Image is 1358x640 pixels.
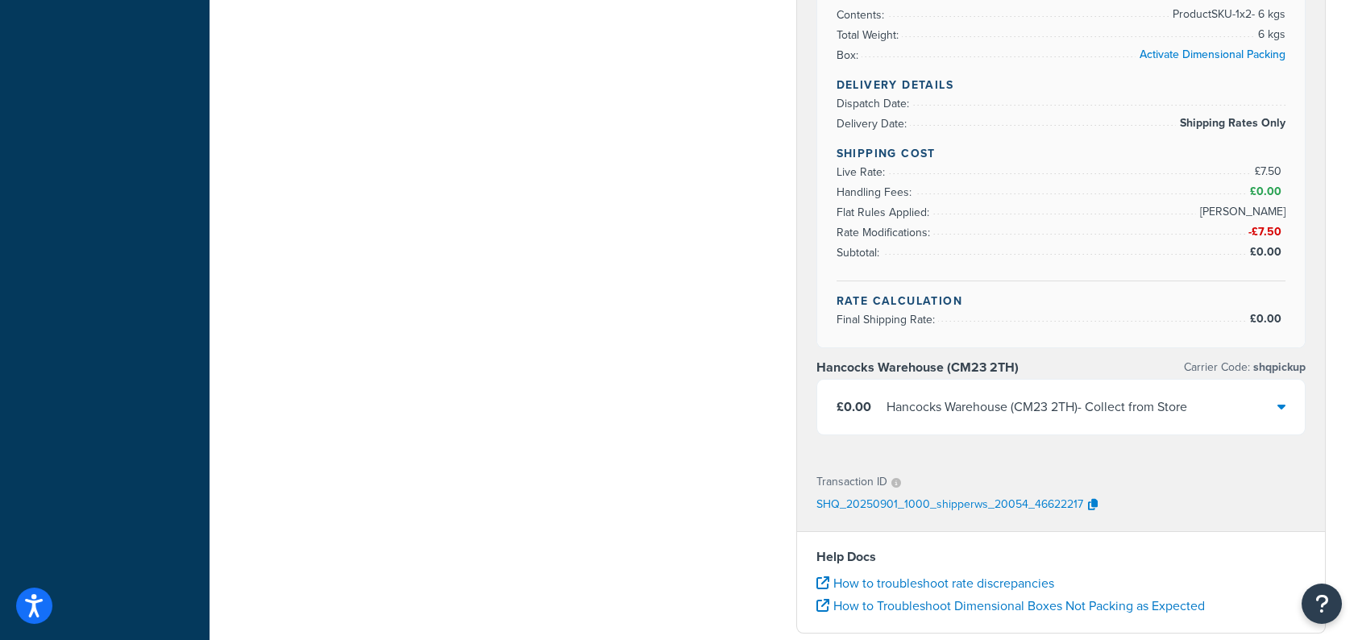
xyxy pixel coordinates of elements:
[1250,183,1285,200] span: £0.00
[1176,114,1285,133] span: Shipping Rates Only
[1302,584,1342,624] button: Open Resource Center
[837,145,1286,162] h4: Shipping Cost
[1255,163,1285,180] span: £7.50
[837,77,1286,94] h4: Delivery Details
[1250,359,1306,376] span: shqpickup
[837,95,913,112] span: Dispatch Date:
[837,244,883,261] span: Subtotal:
[816,359,1019,376] h3: Hancocks Warehouse (CM23 2TH)
[837,397,871,416] span: £0.00
[837,115,911,132] span: Delivery Date:
[1196,202,1285,222] span: [PERSON_NAME]
[816,596,1205,615] a: How to Troubleshoot Dimensional Boxes Not Packing as Expected
[1248,223,1285,240] span: -£7.50
[1254,25,1285,44] span: 6 kgs
[837,204,933,221] span: Flat Rules Applied:
[816,471,887,493] p: Transaction ID
[837,224,934,241] span: Rate Modifications:
[1140,46,1285,63] a: Activate Dimensional Packing
[837,164,889,181] span: Live Rate:
[816,574,1054,592] a: How to troubleshoot rate discrepancies
[1169,5,1285,24] span: Product SKU-1 x 2 - 6 kgs
[837,6,888,23] span: Contents:
[887,396,1187,418] div: Hancocks Warehouse (CM23 2TH) - Collect from Store
[816,493,1083,517] p: SHQ_20250901_1000_shipperws_20054_46622217
[837,311,939,328] span: Final Shipping Rate:
[1250,310,1285,327] span: £0.00
[837,293,1286,310] h4: Rate Calculation
[1184,356,1306,379] p: Carrier Code:
[837,47,862,64] span: Box:
[837,184,916,201] span: Handling Fees:
[816,547,1306,567] h4: Help Docs
[1250,243,1285,260] span: £0.00
[837,27,903,44] span: Total Weight:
